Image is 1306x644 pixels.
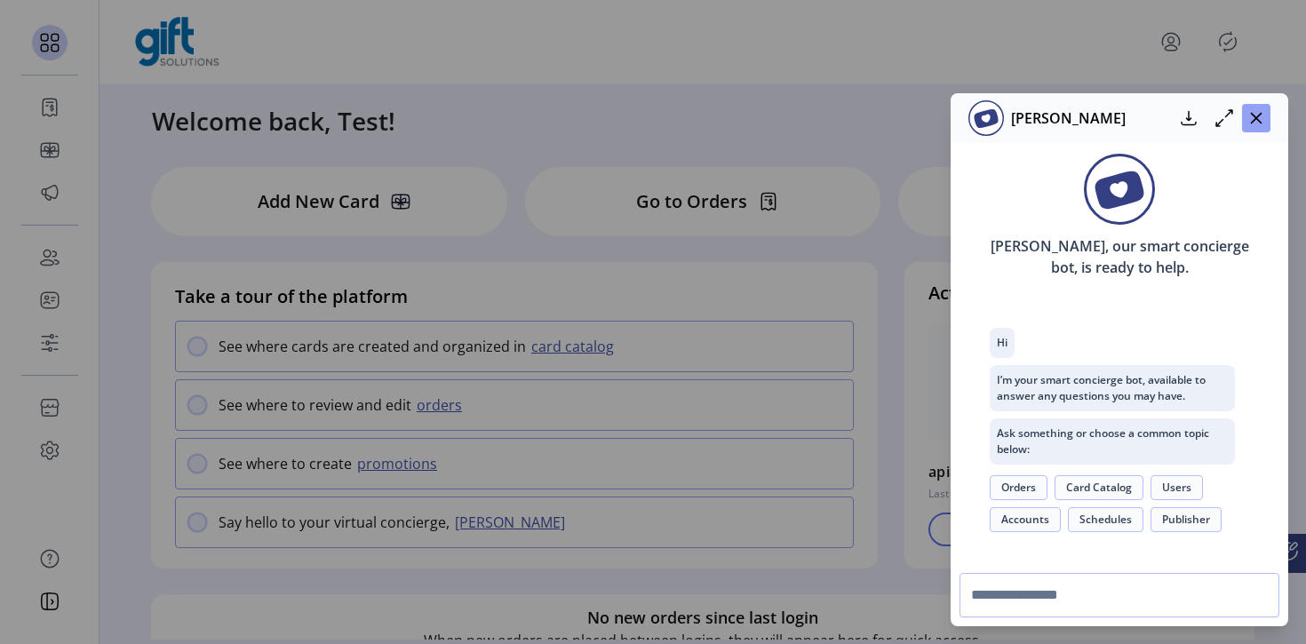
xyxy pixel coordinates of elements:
p: [PERSON_NAME] [1004,107,1126,129]
button: Users [1151,475,1203,500]
button: Schedules [1068,507,1143,532]
p: Hi [990,328,1015,358]
p: I’m your smart concierge bot, available to answer any questions you may have. [990,365,1235,411]
button: Accounts [990,507,1061,532]
p: Ask something or choose a common topic below: [990,418,1235,465]
p: [PERSON_NAME], our smart concierge bot, is ready to help. [961,225,1278,289]
button: Card Catalog [1055,475,1143,500]
button: Orders [990,475,1047,500]
button: Publisher [1151,507,1222,532]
